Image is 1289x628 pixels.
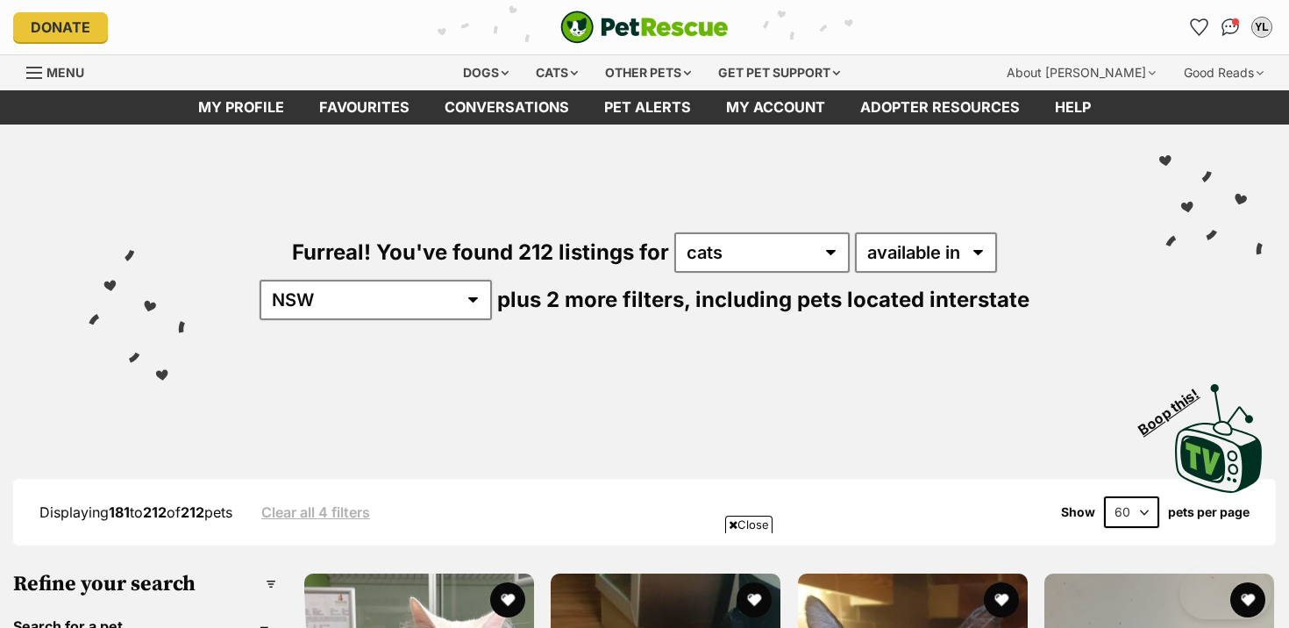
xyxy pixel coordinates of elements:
strong: 212 [143,503,167,521]
a: Conversations [1216,13,1244,41]
a: Pet alerts [587,90,709,125]
a: conversations [427,90,587,125]
button: favourite [984,582,1019,617]
div: Other pets [593,55,703,90]
span: Menu [46,65,84,80]
div: Good Reads [1171,55,1276,90]
a: Clear all 4 filters [261,504,370,520]
a: Adopter resources [843,90,1037,125]
a: Boop this! [1175,368,1263,496]
span: Furreal! You've found 212 listings for [292,239,669,265]
a: Favourites [302,90,427,125]
strong: 181 [109,503,130,521]
span: Show [1061,505,1095,519]
h3: Refine your search [13,572,276,596]
a: My profile [181,90,302,125]
span: Displaying to of pets [39,503,232,521]
strong: 212 [181,503,204,521]
a: Favourites [1185,13,1213,41]
div: Get pet support [706,55,852,90]
span: including pets located interstate [695,287,1029,312]
img: logo-cat-932fe2b9b8326f06289b0f2fb663e598f794de774fb13d1741a6617ecf9a85b4.svg [560,11,729,44]
button: My account [1248,13,1276,41]
a: Help [1037,90,1108,125]
div: Cats [523,55,590,90]
span: Boop this! [1136,375,1216,438]
img: PetRescue TV logo [1175,384,1263,493]
div: Dogs [451,55,521,90]
span: plus 2 more filters, [497,287,690,312]
iframe: Advertisement [325,540,964,619]
a: PetRescue [560,11,729,44]
a: My account [709,90,843,125]
a: Menu [26,55,96,87]
span: Close [725,516,773,533]
ul: Account quick links [1185,13,1276,41]
a: Donate [13,12,108,42]
div: About [PERSON_NAME] [994,55,1168,90]
img: chat-41dd97257d64d25036548639549fe6c8038ab92f7586957e7f3b1b290dea8141.svg [1221,18,1240,36]
iframe: Help Scout Beacon - Open [1179,567,1271,619]
div: YL [1253,18,1271,36]
label: pets per page [1168,505,1250,519]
